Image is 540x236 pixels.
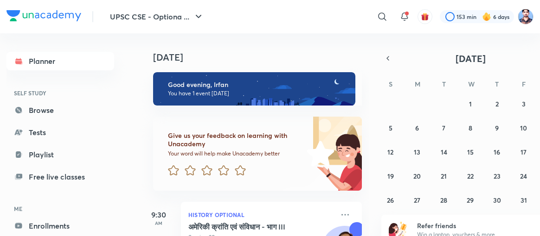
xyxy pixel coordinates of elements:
button: October 1, 2025 [463,96,478,111]
button: October 6, 2025 [410,120,424,135]
img: Irfan Qurashi [518,9,534,25]
abbr: October 10, 2025 [520,124,527,132]
a: Playlist [6,145,114,164]
abbr: October 14, 2025 [441,148,447,156]
abbr: Friday [522,80,526,88]
a: Planner [6,52,114,70]
abbr: October 2, 2025 [495,99,499,108]
button: October 20, 2025 [410,168,424,183]
abbr: October 19, 2025 [387,172,394,180]
button: October 23, 2025 [489,168,504,183]
img: evening [153,72,355,106]
button: October 30, 2025 [489,193,504,207]
abbr: October 23, 2025 [494,172,501,180]
p: AM [140,220,177,226]
p: Your word will help make Unacademy better [168,150,303,157]
a: Enrollments [6,217,114,235]
abbr: October 15, 2025 [467,148,474,156]
img: streak [482,12,491,21]
img: feedback_image [275,117,362,191]
a: Tests [6,123,114,142]
h4: [DATE] [153,52,371,63]
a: Browse [6,101,114,119]
abbr: Wednesday [468,80,475,88]
h6: SELF STUDY [6,85,114,101]
button: October 24, 2025 [516,168,531,183]
abbr: October 6, 2025 [415,124,419,132]
h5: अमेरिकी क्रांति एवं संविधान - भाग III [188,222,304,231]
abbr: October 8, 2025 [469,124,472,132]
button: October 2, 2025 [489,96,504,111]
abbr: October 27, 2025 [414,196,420,205]
abbr: Thursday [495,80,499,88]
h6: ME [6,201,114,217]
abbr: October 30, 2025 [493,196,501,205]
button: October 10, 2025 [516,120,531,135]
button: October 12, 2025 [383,144,398,159]
h6: Good evening, Irfan [168,81,347,89]
button: October 17, 2025 [516,144,531,159]
p: History Optional [188,209,334,220]
button: October 5, 2025 [383,120,398,135]
abbr: October 5, 2025 [389,124,392,132]
abbr: October 28, 2025 [440,196,447,205]
abbr: October 29, 2025 [467,196,474,205]
button: October 28, 2025 [437,193,451,207]
button: October 22, 2025 [463,168,478,183]
h6: Give us your feedback on learning with Unacademy [168,131,303,148]
button: October 26, 2025 [383,193,398,207]
img: avatar [421,12,429,21]
abbr: October 16, 2025 [494,148,500,156]
abbr: October 12, 2025 [387,148,393,156]
abbr: Tuesday [442,80,446,88]
abbr: October 1, 2025 [469,99,472,108]
button: October 7, 2025 [437,120,451,135]
abbr: October 26, 2025 [387,196,394,205]
abbr: October 9, 2025 [495,124,499,132]
button: October 31, 2025 [516,193,531,207]
abbr: October 13, 2025 [414,148,420,156]
abbr: October 17, 2025 [521,148,527,156]
button: October 21, 2025 [437,168,451,183]
button: UPSC CSE - Optiona ... [104,7,210,26]
button: October 19, 2025 [383,168,398,183]
button: October 14, 2025 [437,144,451,159]
a: Company Logo [6,10,81,24]
button: avatar [418,9,432,24]
h6: Refer friends [417,221,531,230]
abbr: Monday [415,80,420,88]
button: October 15, 2025 [463,144,478,159]
button: October 16, 2025 [489,144,504,159]
abbr: October 3, 2025 [522,99,526,108]
button: October 29, 2025 [463,193,478,207]
img: Company Logo [6,10,81,21]
button: October 8, 2025 [463,120,478,135]
abbr: October 24, 2025 [520,172,527,180]
button: October 3, 2025 [516,96,531,111]
p: You have 1 event [DATE] [168,90,347,97]
a: Free live classes [6,168,114,186]
abbr: October 22, 2025 [467,172,474,180]
abbr: October 31, 2025 [521,196,527,205]
abbr: October 7, 2025 [442,124,445,132]
abbr: October 20, 2025 [413,172,421,180]
abbr: Sunday [389,80,392,88]
button: October 27, 2025 [410,193,424,207]
abbr: October 21, 2025 [441,172,447,180]
button: October 9, 2025 [489,120,504,135]
span: [DATE] [456,52,486,65]
button: October 13, 2025 [410,144,424,159]
h5: 9:30 [140,209,177,220]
